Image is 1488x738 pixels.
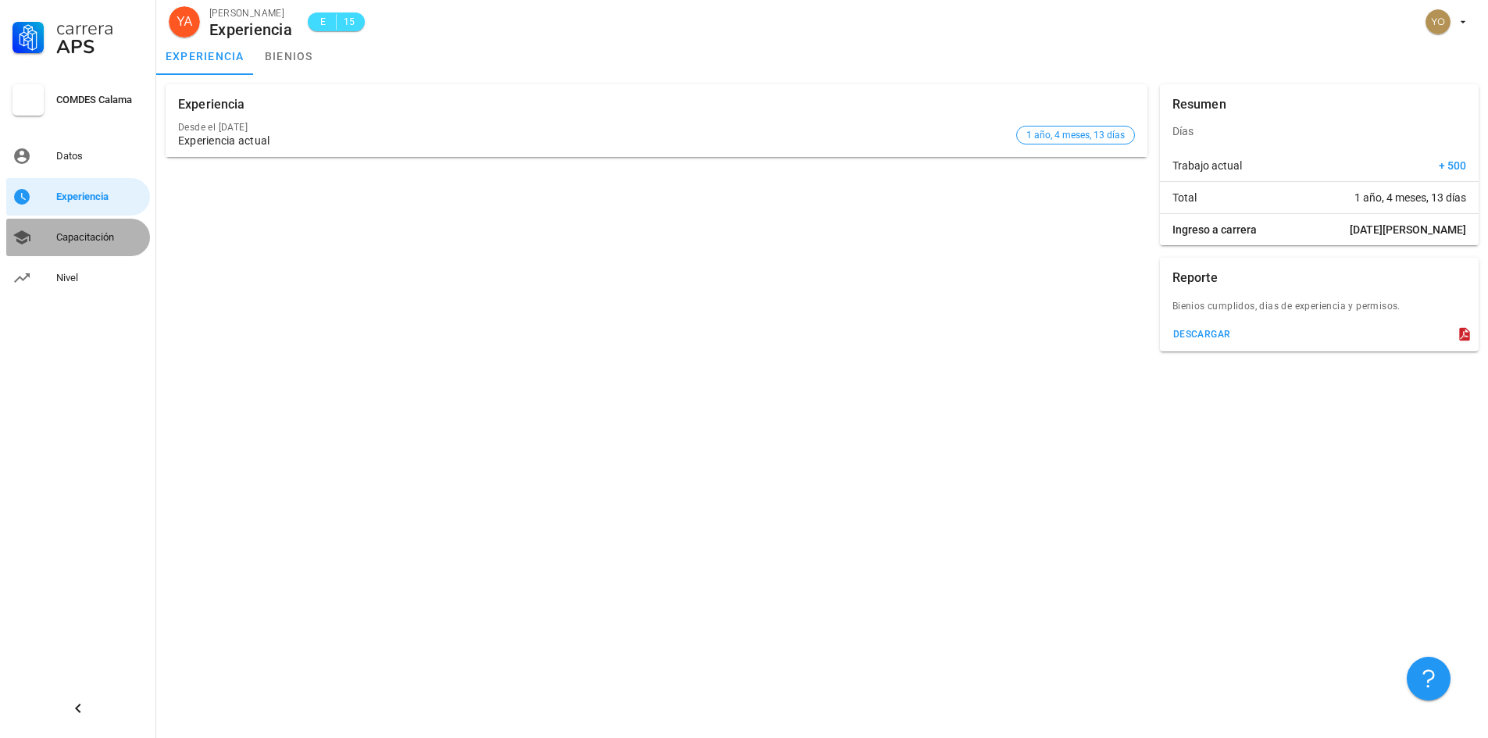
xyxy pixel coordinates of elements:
div: Experiencia actual [178,134,1010,148]
div: [PERSON_NAME] [209,5,292,21]
div: COMDES Calama [56,94,144,106]
a: Datos [6,137,150,175]
div: APS [56,37,144,56]
a: Nivel [6,259,150,297]
div: avatar [1426,9,1451,34]
div: Desde el [DATE] [178,122,1010,133]
div: Datos [56,150,144,162]
div: Reporte [1172,258,1218,298]
div: descargar [1172,329,1231,340]
span: 1 año, 4 meses, 13 días [1354,190,1466,205]
span: Trabajo actual [1172,158,1242,173]
div: Experiencia [178,84,245,125]
span: E [317,14,330,30]
a: Capacitación [6,219,150,256]
a: experiencia [156,37,254,75]
div: Capacitación [56,231,144,244]
div: Experiencia [209,21,292,38]
div: Carrera [56,19,144,37]
div: Resumen [1172,84,1226,125]
span: 15 [343,14,355,30]
a: bienios [254,37,324,75]
div: Experiencia [56,191,144,203]
div: Bienios cumplidos, dias de experiencia y permisos. [1160,298,1479,323]
a: Experiencia [6,178,150,216]
span: [DATE][PERSON_NAME] [1350,222,1466,237]
span: YA [177,6,192,37]
span: + 500 [1439,158,1466,173]
span: 1 año, 4 meses, 13 días [1026,127,1125,144]
div: Nivel [56,272,144,284]
span: Total [1172,190,1197,205]
div: Días [1160,112,1479,150]
button: descargar [1166,323,1237,345]
span: Ingreso a carrera [1172,222,1257,237]
div: avatar [169,6,200,37]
